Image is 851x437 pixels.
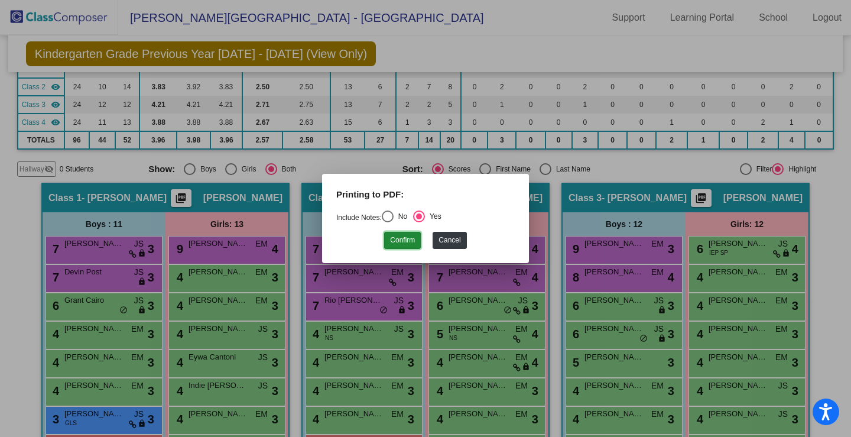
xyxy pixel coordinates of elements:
div: No [394,211,407,222]
button: Confirm [384,232,421,249]
button: Cancel [433,232,466,249]
a: Include Notes: [336,213,382,222]
div: Yes [425,211,441,222]
mat-radio-group: Select an option [336,213,441,222]
label: Printing to PDF: [336,188,404,202]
